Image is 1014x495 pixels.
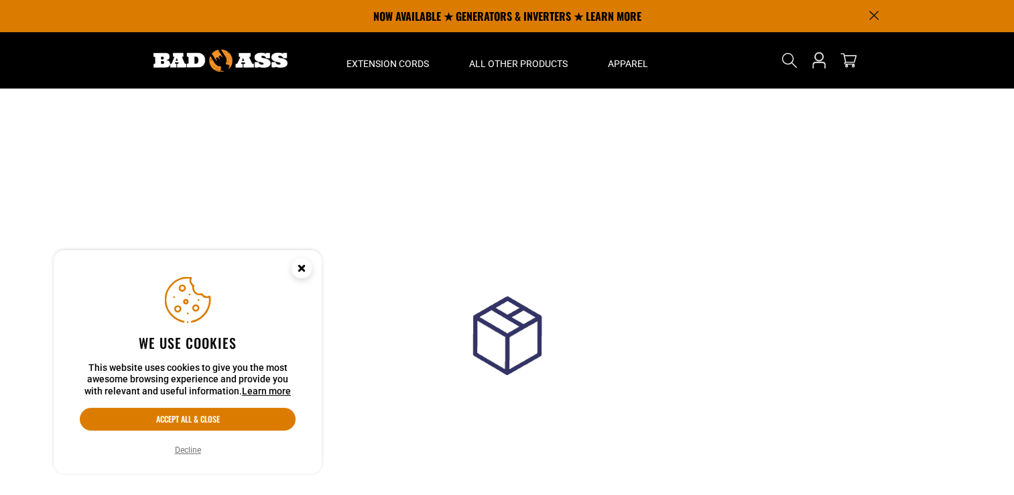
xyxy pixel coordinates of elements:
button: Decline [175,444,201,456]
span: All Other Products [469,58,568,70]
img: loadingGif.gif [420,249,594,423]
aside: Cookie Consent [54,250,322,474]
button: Accept all & close [80,408,296,431]
img: Bad Ass Extension Cords [153,50,288,72]
summary: Extension Cords [326,32,449,89]
span: Apparel [608,58,648,70]
span: Extension Cords [346,58,429,70]
p: This website uses cookies to give you the most awesome browsing experience and provide you with r... [80,362,296,398]
summary: Apparel [588,32,668,89]
summary: Search [779,50,800,71]
a: Learn more [242,386,291,396]
h2: We use cookies [80,334,296,351]
summary: All Other Products [449,32,588,89]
